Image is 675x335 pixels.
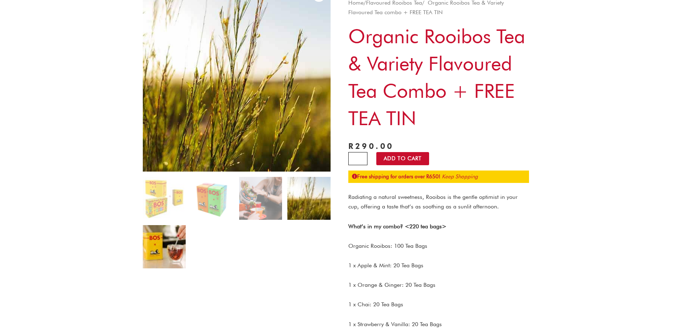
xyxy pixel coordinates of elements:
[143,225,186,268] img: ad 4nxclxbaq8xx4fz2mck8qwodjyib2xtegvpaj5nhqafm395gbub1ib9wtwzopfxdxphtowxnwemp38nki ncq1rfzwqslh...
[348,280,529,290] p: 1 x Orange & Ginger: 20 Tea Bags
[376,152,429,165] button: Add to Cart
[348,319,529,329] p: 1 x Strawberry & Vanilla: 20 Tea Bags
[442,173,478,180] a: Keep Shopping
[348,141,394,151] bdi: 290.00
[352,173,440,180] strong: Free shipping for orders over R650!
[348,192,529,211] p: Radiating a natural sweetness, Rooibos is the gentle optimist in your cup, offering a taste that’...
[239,177,282,220] img: Organic Rooibos Tea & Variety Flavoured Tea combo + FREE TEA TIN - Image 3
[348,223,446,230] strong: What’s in my combo? <220 tea bags>
[191,177,234,220] img: Organic Rooibos Tea & Variety Flavoured Tea combo + FREE TEA TIN - Image 2
[348,261,529,270] p: 1 x Apple & Mint: 20 Tea Bags
[287,177,330,220] img: Organic Rooibos Tea & Variety Flavoured Tea combo + FREE TEA TIN - Image 4
[348,141,355,151] span: R
[348,152,367,165] input: Product quantity
[348,241,529,251] p: Organic Rooibos: 100 Tea Bags
[348,23,529,132] h1: Organic Rooibos Tea & Variety Flavoured Tea combo + FREE TEA TIN
[348,300,529,309] p: 1 x Chai: 20 Tea Bags
[143,177,186,220] img: organic rooibos tea & variety flavoured tea combo + free tea tin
